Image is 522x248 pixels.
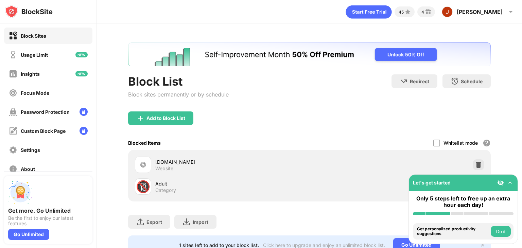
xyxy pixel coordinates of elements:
[404,8,412,16] img: points-small.svg
[21,71,40,77] div: Insights
[21,33,46,39] div: Block Sites
[5,5,53,18] img: logo-blocksite.svg
[413,195,514,208] div: Only 5 steps left to free up an extra hour each day!
[128,74,229,88] div: Block List
[263,242,385,248] div: Click here to upgrade and enjoy an unlimited block list.
[457,8,503,15] div: [PERSON_NAME]
[21,166,35,172] div: About
[155,180,309,187] div: Adult
[136,180,150,194] div: 🔞
[9,70,17,78] img: insights-off.svg
[9,51,17,59] img: time-usage-off.svg
[21,128,66,134] div: Custom Block Page
[9,146,17,154] img: settings-off.svg
[146,219,162,225] div: Export
[413,180,451,185] div: Let's get started
[410,78,429,84] div: Redirect
[80,127,88,135] img: lock-menu.svg
[9,127,17,135] img: customize-block-page-off.svg
[179,242,259,248] div: 1 sites left to add to your block list.
[155,187,176,193] div: Category
[8,215,88,226] div: Be the first to enjoy our latest features
[480,242,485,248] img: x-button.svg
[9,32,17,40] img: block-on.svg
[507,179,514,186] img: omni-setup-toggle.svg
[424,8,432,16] img: reward-small.svg
[155,158,309,165] div: [DOMAIN_NAME]
[75,52,88,57] img: new-icon.svg
[75,71,88,76] img: new-icon.svg
[9,89,17,97] img: focus-off.svg
[461,78,483,84] div: Schedule
[417,227,489,236] div: Get personalized productivity suggestions
[21,52,48,58] div: Usage Limit
[8,229,49,240] div: Go Unlimited
[80,108,88,116] img: lock-menu.svg
[346,5,392,19] div: animation
[139,161,147,169] img: favicons
[8,207,88,214] div: Get more. Go Unlimited
[128,91,229,98] div: Block sites permanently or by schedule
[155,165,173,172] div: Website
[128,140,161,146] div: Blocked Items
[21,109,70,115] div: Password Protection
[21,90,49,96] div: Focus Mode
[21,147,40,153] div: Settings
[421,10,424,15] div: 4
[9,108,17,116] img: password-protection-off.svg
[9,165,17,173] img: about-off.svg
[497,179,504,186] img: eye-not-visible.svg
[442,6,453,17] img: ACg8ocJx8d_-jH9T0qbliKx292zXvnqlHtASsD-hGuMbrrQPcOBi5g=s96-c
[146,116,185,121] div: Add to Block List
[193,219,208,225] div: Import
[8,180,33,205] img: push-unlimited.svg
[491,226,511,237] button: Do it
[128,42,491,66] iframe: Banner
[399,10,404,15] div: 45
[443,140,478,146] div: Whitelist mode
